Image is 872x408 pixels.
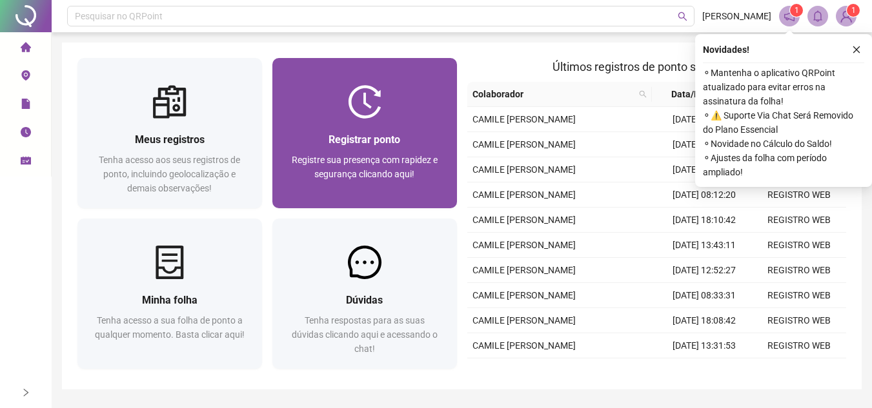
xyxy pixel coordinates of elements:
[703,137,864,151] span: ⚬ Novidade no Cálculo do Saldo!
[790,4,803,17] sup: 1
[703,151,864,179] span: ⚬ Ajustes da folha com período ampliado!
[292,155,438,179] span: Registre sua presença com rapidez e segurança clicando aqui!
[99,155,240,193] span: Tenha acesso aos seus registros de ponto, incluindo geolocalização e demais observações!
[21,121,31,147] span: clock-circle
[21,64,31,90] span: environment
[472,215,576,225] span: CAMILE [PERSON_NAME]
[472,265,576,275] span: CAMILE [PERSON_NAME]
[751,333,846,358] td: REGISTRO WEB
[472,315,576,325] span: CAMILE [PERSON_NAME]
[472,189,576,200] span: CAMILE [PERSON_NAME]
[472,139,576,150] span: CAMILE [PERSON_NAME]
[472,164,576,175] span: CAMILE [PERSON_NAME]
[751,182,846,208] td: REGISTRO WEB
[852,45,861,54] span: close
[639,90,647,98] span: search
[77,219,262,369] a: Minha folhaTenha acesso a sua folha de ponto a qualquer momento. Basta clicar aqui!
[847,4,860,17] sup: Atualize o seu contato no menu Meus Dados
[851,6,856,15] span: 1
[135,133,205,146] span: Meus registros
[656,283,751,308] td: [DATE] 08:33:31
[636,84,649,104] span: search
[21,36,31,62] span: home
[21,150,31,175] span: schedule
[272,219,457,369] a: DúvidasTenha respostas para as suas dúvidas clicando aqui e acessando o chat!
[472,340,576,351] span: CAMILE [PERSON_NAME]
[837,6,856,26] img: 87900
[472,240,576,250] span: CAMILE [PERSON_NAME]
[346,294,383,306] span: Dúvidas
[656,182,751,208] td: [DATE] 08:12:20
[702,9,771,23] span: [PERSON_NAME]
[656,233,751,258] td: [DATE] 13:43:11
[703,43,749,57] span: Novidades !
[703,108,864,137] span: ⚬ ⚠️ Suporte Via Chat Será Removido do Plano Essencial
[751,208,846,233] td: REGISTRO WEB
[751,308,846,333] td: REGISTRO WEB
[652,82,744,107] th: Data/Hora
[656,258,751,283] td: [DATE] 12:52:27
[751,233,846,258] td: REGISTRO WEB
[21,93,31,119] span: file
[472,290,576,300] span: CAMILE [PERSON_NAME]
[472,114,576,124] span: CAMILE [PERSON_NAME]
[272,58,457,208] a: Registrar pontoRegistre sua presença com rapidez e segurança clicando aqui!
[95,315,245,340] span: Tenha acesso a sua folha de ponto a qualquer momento. Basta clicar aqui!
[656,333,751,358] td: [DATE] 13:31:53
[77,58,262,208] a: Meus registrosTenha acesso aos seus registros de ponto, incluindo geolocalização e demais observa...
[751,358,846,384] td: REGISTRO WEB
[795,6,799,15] span: 1
[678,12,687,21] span: search
[812,10,824,22] span: bell
[656,358,751,384] td: [DATE] 12:25:48
[657,87,729,101] span: Data/Hora
[751,258,846,283] td: REGISTRO WEB
[656,132,751,157] td: [DATE] 13:58:45
[656,107,751,132] td: [DATE] 17:46:41
[703,66,864,108] span: ⚬ Mantenha o aplicativo QRPoint atualizado para evitar erros na assinatura da folha!
[656,157,751,182] td: [DATE] 12:56:31
[142,294,198,306] span: Minha folha
[472,87,634,101] span: Colaborador
[751,283,846,308] td: REGISTRO WEB
[329,133,400,146] span: Registrar ponto
[553,60,761,73] span: Últimos registros de ponto sincronizados
[656,308,751,333] td: [DATE] 18:08:42
[292,315,438,354] span: Tenha respostas para as suas dúvidas clicando aqui e acessando o chat!
[784,10,795,22] span: notification
[21,388,30,397] span: right
[656,208,751,233] td: [DATE] 18:10:42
